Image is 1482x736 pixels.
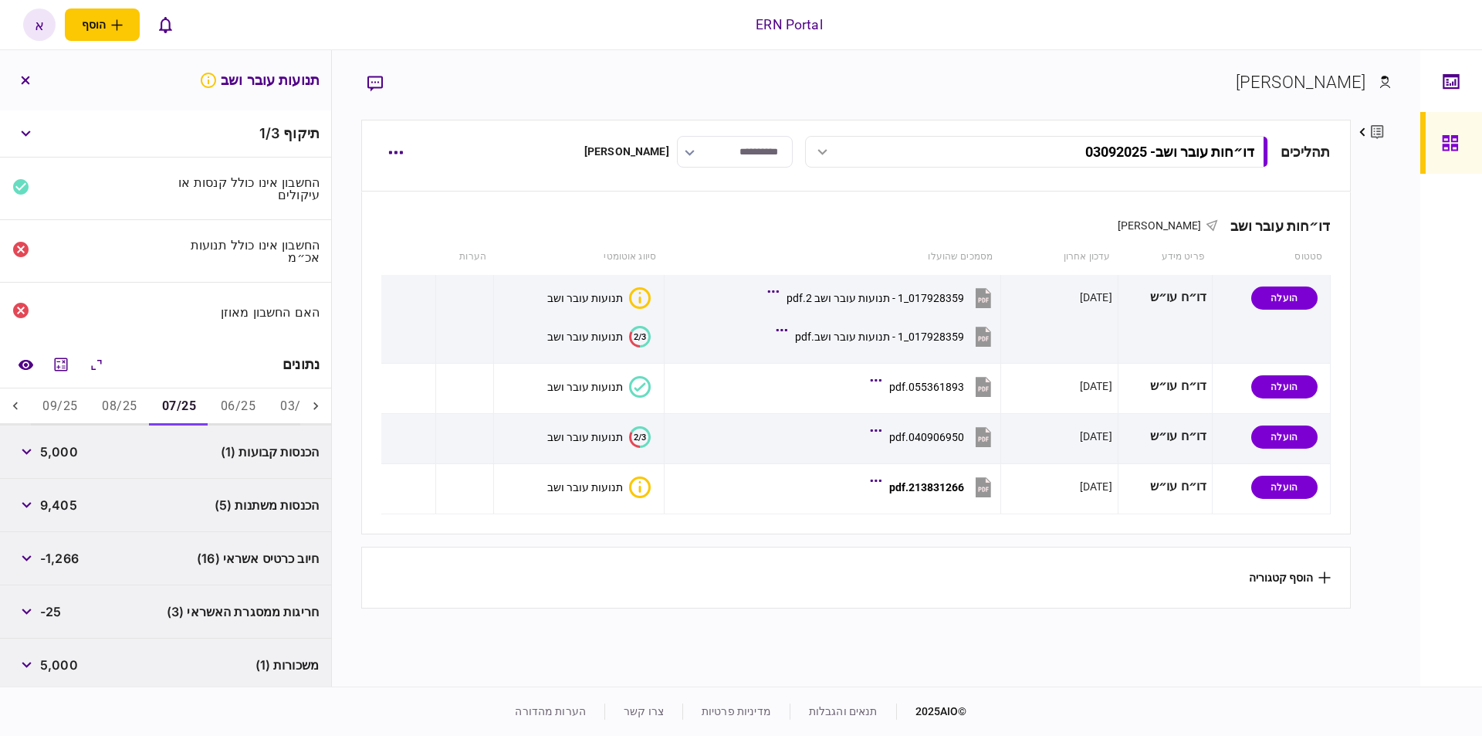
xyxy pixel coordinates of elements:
span: 5,000 [40,656,78,674]
button: דו״חות עובר ושב- 03092025 [805,136,1268,168]
span: הכנסות קבועות (1) [221,443,319,461]
span: [PERSON_NAME] [1118,219,1202,232]
th: הערות [435,239,494,275]
div: 040906950.pdf [889,431,964,443]
div: ERN Portal [756,15,822,35]
button: תנועות עובר ושב [547,376,651,398]
button: 08/25 [90,388,149,426]
button: א [23,8,56,41]
a: הערות מהדורה [515,705,586,717]
div: הועלה [1251,426,1318,449]
div: דו״חות עובר ושב [1218,218,1331,234]
h3: תנועות עובר ושב [199,71,320,90]
a: השוואה למסמך [12,351,39,378]
th: פריט מידע [1118,239,1213,275]
button: איכות לא מספקתתנועות עובר ושב [547,287,651,309]
div: איכות לא מספקת [629,477,651,498]
div: האם החשבון מאוזן [172,306,320,318]
div: דו״חות עובר ושב - 03092025 [1085,144,1254,160]
button: איכות לא מספקתתנועות עובר ושב [547,477,651,498]
div: תהליכים [1281,141,1331,162]
button: 040906950.pdf [874,419,995,454]
div: © 2025 AIO [896,704,967,720]
text: 2/3 [634,432,646,442]
span: 5,000 [40,443,78,461]
button: 2/3תנועות עובר ושב [547,426,651,448]
button: 07/25 [150,388,208,426]
div: הועלה [1251,375,1318,399]
div: החשבון אינו כולל קנסות או עיקולים [172,176,320,201]
span: 1 / 3 [259,125,279,141]
div: איכות לא מספקת [629,287,651,309]
th: עדכון אחרון [1000,239,1118,275]
div: תנועות עובר ושב [547,481,623,493]
div: תנועות עובר ושב [547,381,623,393]
span: משכורות (1) [255,656,319,674]
div: [PERSON_NAME] [584,144,669,160]
button: 017928359_1 - תנועות עובר ושב 2.pdf [771,280,995,315]
button: 213831266.pdf [874,470,995,504]
div: 017928359_1 - תנועות עובר ושב.pdf [795,331,964,343]
button: מחשבון [47,351,75,378]
div: דו״ח עו״ש [1124,280,1207,315]
a: תנאים והגבלות [809,705,878,717]
button: 055361893.pdf [874,369,995,404]
div: 213831266.pdf [889,481,964,493]
button: הרחב\כווץ הכל [83,351,110,378]
button: 06/25 [208,388,268,426]
button: 017928359_1 - תנועות עובר ושב.pdf [780,319,995,354]
th: סיווג אוטומטי [494,239,664,275]
div: נתונים [283,357,320,372]
div: תנועות עובר ושב [547,292,623,304]
div: 017928359_1 - תנועות עובר ושב 2.pdf [787,292,964,304]
th: סטטוס [1213,239,1330,275]
span: 9,405 [40,496,77,514]
span: -25 [40,602,61,621]
div: תנועות עובר ושב [547,431,623,443]
button: 2/3תנועות עובר ושב [547,326,651,348]
button: 09/25 [30,388,90,426]
svg: איכות לא מספקת [199,71,218,90]
a: צרו קשר [624,705,664,717]
div: הועלה [1251,287,1318,310]
div: דו״ח עו״ש [1124,369,1207,404]
button: פתח תפריט להוספת לקוח [65,8,140,41]
div: הועלה [1251,476,1318,499]
th: מסמכים שהועלו [664,239,1000,275]
span: חריגות ממסגרת האשראי (3) [167,602,319,621]
button: פתח רשימת התראות [149,8,181,41]
div: החשבון אינו כולל תנועות אכ״מ [172,239,320,263]
div: [DATE] [1080,290,1112,305]
button: הוסף קטגוריה [1249,572,1331,584]
div: דו״ח עו״ש [1124,419,1207,454]
div: [DATE] [1080,479,1112,494]
span: תיקוף [283,125,320,141]
span: -1,266 [40,549,79,568]
text: 2/3 [634,331,646,341]
button: 03/25 [268,388,327,426]
a: מדיניות פרטיות [702,705,771,717]
span: הכנסות משתנות (5) [215,496,319,514]
div: תנועות עובר ושב [547,331,623,343]
div: 055361893.pdf [889,381,964,393]
div: [DATE] [1080,378,1112,394]
span: חיוב כרטיס אשראי (16) [197,549,319,568]
div: [PERSON_NAME] [1236,70,1366,95]
div: דו״ח עו״ש [1124,470,1207,504]
div: [DATE] [1080,429,1112,444]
